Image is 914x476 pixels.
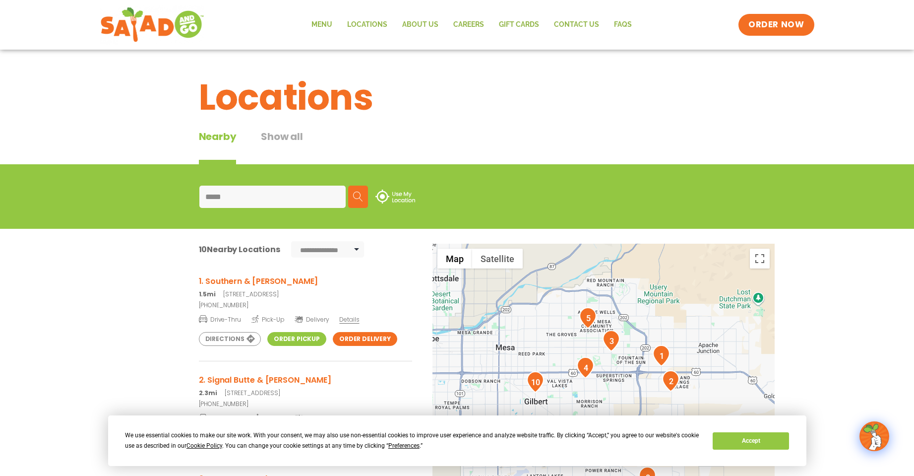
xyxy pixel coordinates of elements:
[100,5,205,45] img: new-SAG-logo-768×292
[333,332,397,346] a: Order Delivery
[199,244,207,255] span: 10
[713,432,789,450] button: Accept
[388,442,420,449] span: Preferences
[547,13,607,36] a: Contact Us
[340,13,395,36] a: Locations
[653,345,670,366] div: 1
[199,400,412,408] a: [PHONE_NUMBER]
[304,13,639,36] nav: Menu
[199,314,241,324] span: Drive-Thru
[295,315,329,324] span: Delivery
[199,410,412,423] a: Drive-Thru Pick-Up Delivery Details
[199,374,412,386] h3: 2. Signal Butte & [PERSON_NAME]
[199,332,261,346] a: Directions
[108,415,806,466] div: Cookie Consent Prompt
[199,389,412,398] p: [STREET_ADDRESS]
[527,371,544,393] div: 10
[437,249,472,269] button: Show street map
[577,357,594,378] div: 4
[375,190,415,204] img: use-location.svg
[339,414,359,422] span: Details
[603,330,620,351] div: 3
[199,290,412,299] p: [STREET_ADDRESS]
[491,13,547,36] a: GIFT CARDS
[607,13,639,36] a: FAQs
[199,413,241,423] span: Drive-Thru
[395,13,446,36] a: About Us
[251,413,285,423] span: Pick-Up
[738,14,814,36] a: ORDER NOW
[199,275,412,299] a: 1. Southern & [PERSON_NAME] 1.5mi[STREET_ADDRESS]
[199,312,412,324] a: Drive-Thru Pick-Up Delivery Details
[199,389,217,397] strong: 2.3mi
[199,301,412,310] a: [PHONE_NUMBER]
[125,430,701,451] div: We use essential cookies to make our site work. With your consent, we may also use non-essential ...
[662,370,679,392] div: 2
[579,307,597,329] div: 5
[199,129,328,164] div: Tabbed content
[186,442,222,449] span: Cookie Policy
[199,275,412,287] h3: 1. Southern & [PERSON_NAME]
[339,315,359,324] span: Details
[472,249,523,269] button: Show satellite imagery
[353,192,363,202] img: search.svg
[261,129,303,164] button: Show all
[199,129,237,164] div: Nearby
[748,19,804,31] span: ORDER NOW
[304,13,340,36] a: Menu
[199,243,280,256] div: Nearby Locations
[860,422,888,450] img: wpChatIcon
[295,414,329,423] span: Delivery
[199,70,716,124] h1: Locations
[251,314,285,324] span: Pick-Up
[750,249,770,269] button: Toggle fullscreen view
[446,13,491,36] a: Careers
[199,374,412,398] a: 2. Signal Butte & [PERSON_NAME] 2.3mi[STREET_ADDRESS]
[199,290,216,298] strong: 1.5mi
[267,332,326,346] a: Order Pickup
